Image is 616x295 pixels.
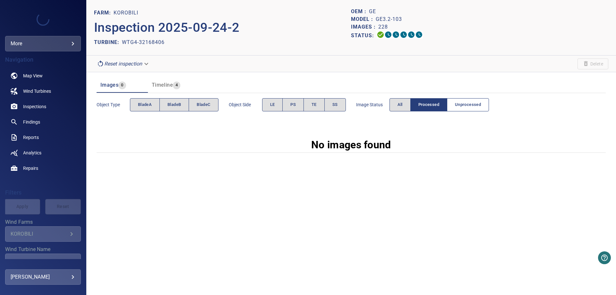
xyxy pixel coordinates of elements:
em: Reset inspection [104,61,142,67]
div: objectSide [262,98,346,111]
button: bladeA [130,98,160,111]
span: Unprocessed [455,101,481,108]
div: more [11,39,75,49]
p: Images : [351,23,378,31]
button: All [389,98,411,111]
span: Unable to delete the inspection due to your user permissions [577,58,608,69]
span: Object Side [229,101,262,108]
button: Processed [410,98,447,111]
div: KOROBILI [11,231,68,237]
span: Repairs [23,165,38,171]
a: inspections noActive [5,99,81,114]
span: Images [100,82,118,88]
span: Analytics [23,150,41,156]
span: 4 [173,82,180,89]
button: bladeB [159,98,189,111]
button: PS [282,98,304,111]
p: Model : [351,15,376,23]
div: imageStatus [389,98,489,111]
div: more [5,36,81,51]
span: Map View [23,73,43,79]
button: LE [262,98,283,111]
p: GE3.2-103 [376,15,402,23]
p: Inspection 2025-09-24-2 [94,18,351,37]
span: Inspections [23,103,46,110]
a: repairs noActive [5,161,81,176]
h4: Navigation [5,56,81,63]
span: Findings [23,119,40,125]
a: map noActive [5,68,81,83]
svg: Matching 0% [407,31,415,39]
a: reports noActive [5,130,81,145]
span: Object type [97,101,130,108]
a: analytics noActive [5,145,81,161]
span: PS [290,101,296,108]
div: Wind Turbine Name [5,254,81,269]
h4: Filters [5,189,81,196]
svg: Selecting 0% [392,31,400,39]
p: KOROBILI [114,9,138,17]
span: 0 [118,82,126,89]
p: FARM: [94,9,114,17]
span: Wind Turbines [23,88,51,94]
span: LE [270,101,275,108]
span: Reports [23,134,39,141]
p: 228 [378,23,388,31]
svg: Classification 0% [415,31,423,39]
p: TURBINE: [94,39,122,46]
button: SS [324,98,346,111]
span: Processed [418,101,439,108]
button: bladeC [189,98,218,111]
span: bladeA [138,101,152,108]
span: TE [312,101,317,108]
p: WTG4-32168406 [122,39,165,46]
label: Wind Turbine Name [5,247,81,252]
span: bladeC [197,101,210,108]
button: TE [304,98,325,111]
svg: Uploading 100% [377,31,384,39]
span: SS [332,101,338,108]
span: All [398,101,403,108]
div: Wind Farms [5,226,81,242]
span: Image Status [356,101,389,108]
span: bladeB [167,101,181,108]
a: windturbines noActive [5,83,81,99]
svg: ML Processing 0% [400,31,407,39]
button: Unprocessed [447,98,489,111]
p: GE [369,8,376,15]
span: Timeline [152,82,173,88]
svg: Data Formatted 0% [384,31,392,39]
div: [PERSON_NAME] [11,272,75,282]
p: OEM : [351,8,369,15]
a: findings noActive [5,114,81,130]
p: Status: [351,31,377,40]
div: objectType [130,98,218,111]
label: Wind Farms [5,220,81,225]
p: No images found [311,137,391,152]
div: Reset inspection [94,58,152,69]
